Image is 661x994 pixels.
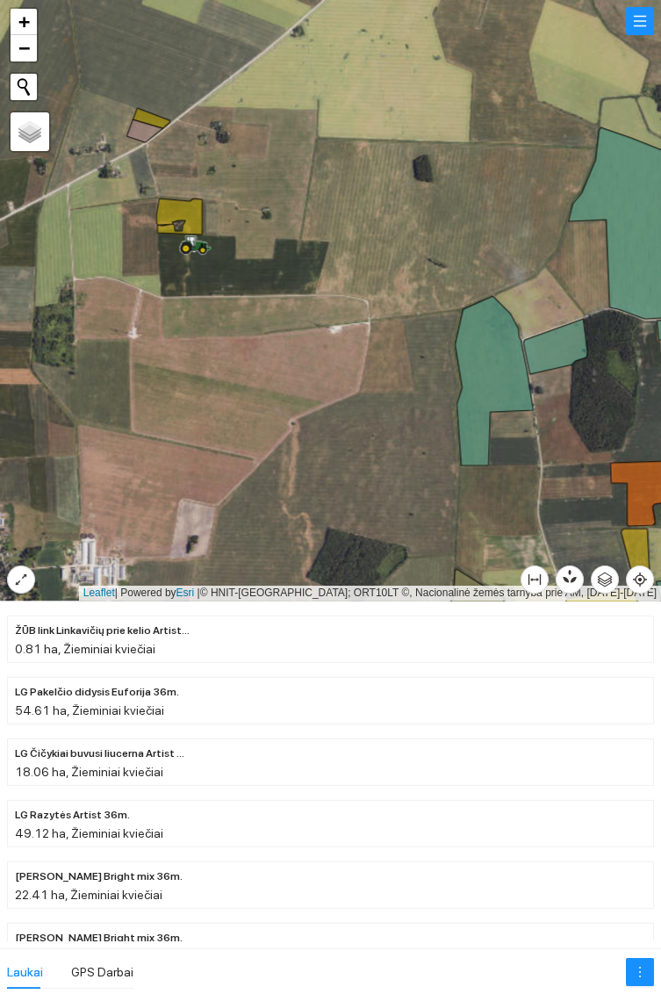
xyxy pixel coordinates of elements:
[15,826,163,840] span: 49.12 ha, Žieminiai kviečiai
[627,573,653,587] span: aim
[18,37,30,59] span: −
[15,703,164,717] span: 54.61 ha, Žieminiai kviečiai
[521,573,548,587] span: column-width
[626,565,654,594] button: aim
[626,7,654,35] button: menu
[83,587,115,599] a: Leaflet
[15,888,162,902] span: 22.41 ha, Žieminiai kviečiai
[15,642,155,656] span: 0.81 ha, Žieminiai kviečiai
[8,573,34,587] span: expand-alt
[176,587,195,599] a: Esri
[79,586,661,601] div: | Powered by © HNIT-[GEOGRAPHIC_DATA]; ORT10LT ©, Nacionalinė žemės tarnyba prie AM, [DATE]-[DATE]
[15,807,130,824] span: LG Razytės Artist 36m.
[11,74,37,100] button: Initiate a new search
[627,965,653,979] span: more
[71,962,133,982] div: GPS Darbai
[15,745,190,762] span: LG Čičykiai buvusi liucerna Artist 36m.
[11,9,37,35] a: Zoom in
[7,565,35,594] button: expand-alt
[15,868,183,885] span: ŽŪB Kamašausko Bright mix 36m.
[11,35,37,61] a: Zoom out
[18,11,30,32] span: +
[198,587,200,599] span: |
[15,765,163,779] span: 18.06 ha, Žieminiai kviečiai
[7,962,43,982] div: Laukai
[15,684,179,701] span: LG Pakelčio didysis Euforija 36m.
[15,930,183,947] span: ŽŪB Žičevičienės Bright mix 36m.
[15,623,190,639] span: ŽŪB link Linkavičių prie kelio Artist 24m.
[11,112,49,151] a: Layers
[626,958,654,986] button: more
[521,565,549,594] button: column-width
